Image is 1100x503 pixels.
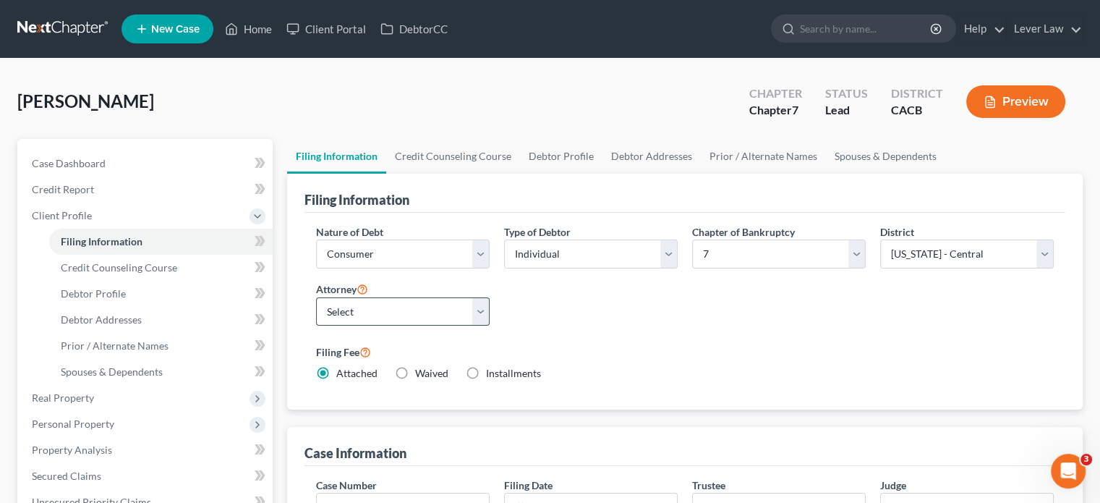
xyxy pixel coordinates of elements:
div: Filing Information [304,191,409,208]
label: Chapter of Bankruptcy [692,224,795,240]
div: Chapter [749,102,802,119]
a: Debtor Addresses [602,139,701,174]
label: Trustee [692,478,725,493]
label: District [880,224,914,240]
div: CACB [891,102,943,119]
span: Waived [415,367,448,379]
span: Filing Information [61,235,142,248]
a: Client Portal [279,16,373,42]
iframe: Intercom live chat [1051,454,1086,489]
a: Case Dashboard [20,151,273,177]
label: Judge [880,478,906,493]
a: Debtor Profile [49,281,273,307]
span: Debtor Profile [61,287,126,300]
span: [PERSON_NAME] [17,90,154,111]
span: Case Dashboard [32,157,106,169]
div: Chapter [749,85,802,102]
label: Filing Fee [316,343,1054,360]
a: Credit Counseling Course [386,139,520,174]
span: Prior / Alternate Names [61,339,169,352]
label: Case Number [316,478,377,493]
span: Installments [486,367,541,379]
label: Filing Date [504,478,553,493]
span: 3 [1080,454,1092,465]
a: Home [218,16,279,42]
label: Nature of Debt [316,224,383,240]
a: Prior / Alternate Names [49,333,273,359]
input: Search by name... [800,15,932,42]
a: Filing Information [49,229,273,255]
span: Secured Claims [32,470,101,482]
div: Lead [825,102,868,119]
span: Credit Counseling Course [61,261,177,274]
span: Spouses & Dependents [61,365,163,378]
span: Property Analysis [32,444,112,456]
a: Help [957,16,1005,42]
span: Credit Report [32,183,94,195]
a: Debtor Profile [520,139,602,174]
a: Spouses & Dependents [49,359,273,385]
a: Prior / Alternate Names [701,139,826,174]
span: Client Profile [32,209,92,221]
a: Credit Report [20,177,273,203]
span: Real Property [32,392,94,404]
a: Secured Claims [20,463,273,489]
label: Attorney [316,280,368,297]
span: New Case [151,24,200,35]
a: Filing Information [287,139,386,174]
a: Credit Counseling Course [49,255,273,281]
a: Property Analysis [20,437,273,463]
span: Debtor Addresses [61,313,142,326]
a: DebtorCC [373,16,455,42]
span: Personal Property [32,418,114,430]
span: Attached [336,367,378,379]
a: Debtor Addresses [49,307,273,333]
a: Spouses & Dependents [826,139,945,174]
a: Lever Law [1007,16,1082,42]
label: Type of Debtor [504,224,571,240]
div: Status [825,85,868,102]
div: District [891,85,943,102]
div: Case Information [304,444,406,462]
button: Preview [966,85,1065,118]
span: 7 [792,103,798,117]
